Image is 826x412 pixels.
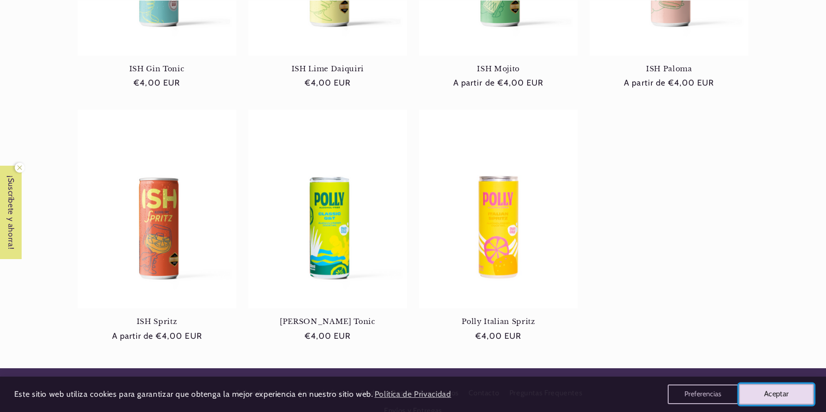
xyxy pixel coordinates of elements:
[373,386,452,403] a: Política de Privacidad (opens in a new tab)
[739,384,814,405] button: Aceptar
[668,384,738,404] button: Preferencias
[78,317,236,326] a: ISH Spritz
[78,64,236,73] a: ISH Gin Tonic
[248,317,407,326] a: [PERSON_NAME] Tonic
[1,166,21,259] span: ¡Suscríbete y ahorra!
[419,317,578,326] a: Polly Italian Spritz
[14,389,373,399] span: Este sitio web utiliza cookies para garantizar que obtenga la mejor experiencia en nuestro sitio ...
[419,64,578,73] a: ISH Mojito
[248,64,407,73] a: ISH Lime Daiquiri
[590,64,748,73] a: ISH Paloma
